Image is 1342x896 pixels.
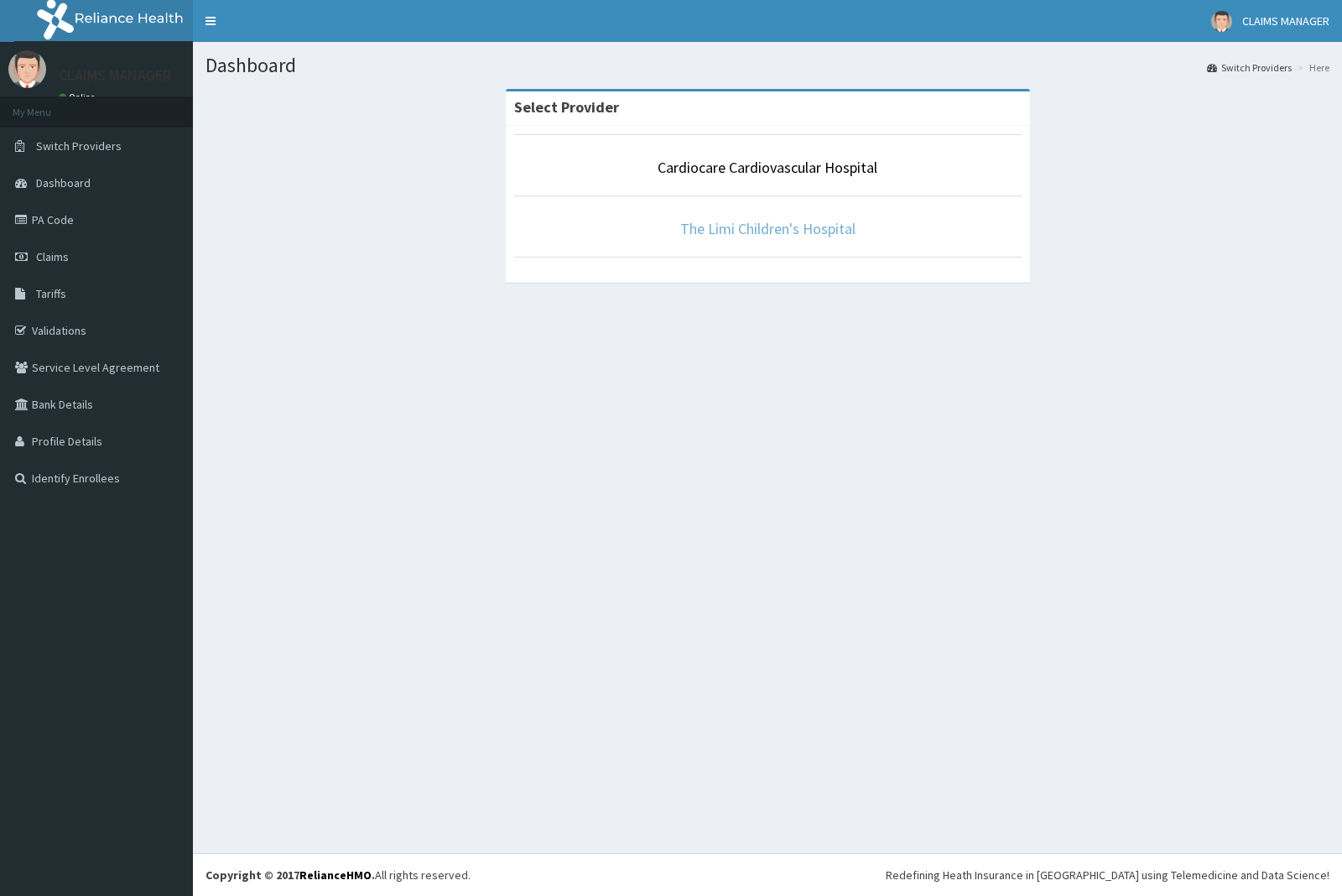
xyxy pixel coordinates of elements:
[8,50,46,88] img: User Image
[1207,60,1292,75] a: Switch Providers
[36,138,122,154] span: Switch Providers
[886,867,1329,883] div: Redefining Heath Insurance in [GEOGRAPHIC_DATA] using Telemedicine and Data Science!
[1242,13,1329,29] span: CLAIMS MANAGER
[1211,11,1232,32] img: User Image
[36,175,91,190] span: Dashboard
[658,158,877,177] a: Cardiocare Cardiovascular Hospital
[36,286,66,301] span: Tariffs
[36,249,69,264] span: Claims
[193,853,1342,896] footer: All rights reserved.
[205,55,1329,76] h1: Dashboard
[514,97,619,117] strong: Select Provider
[59,68,171,83] p: CLAIMS MANAGER
[205,867,375,883] strong: Copyright © 2017 .
[1293,60,1329,75] li: Here
[299,867,372,883] a: RelianceHMO
[680,219,856,238] a: The Limi Children's Hospital
[59,91,99,103] a: Online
